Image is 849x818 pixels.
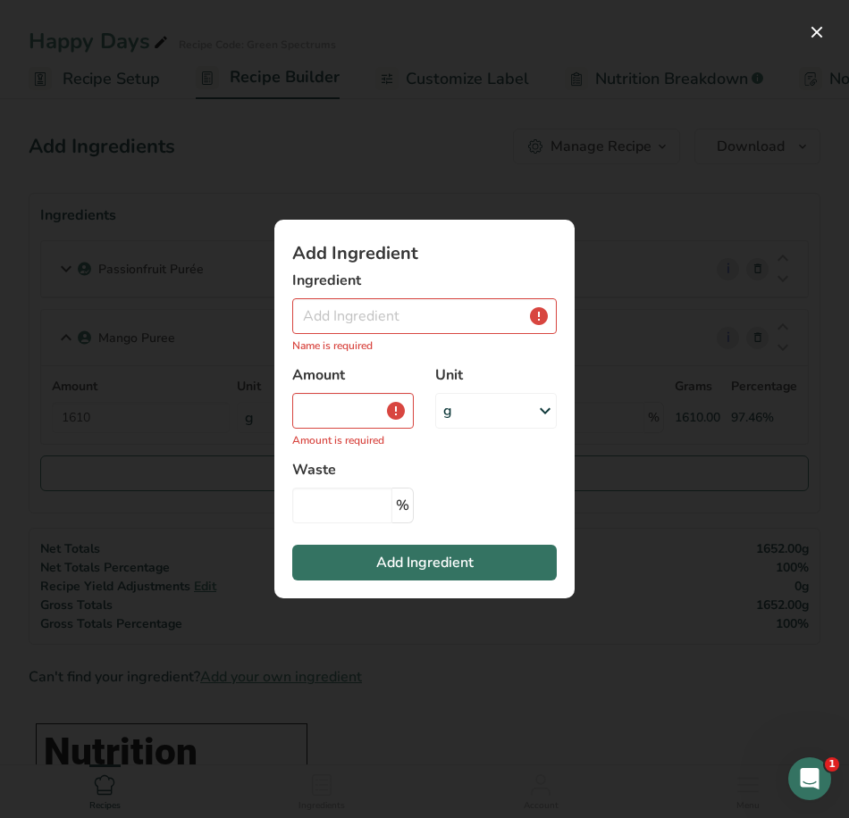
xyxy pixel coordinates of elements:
label: Waste [292,459,414,480]
label: Ingredient [292,270,557,291]
button: Add Ingredient [292,545,557,580]
span: 1 [825,757,839,772]
p: Name is required [292,338,557,354]
p: Amount is required [292,432,414,448]
label: Unit [435,364,557,386]
input: Add Ingredient [292,298,557,334]
iframe: Intercom live chat [788,757,831,800]
span: Add Ingredient [376,552,474,573]
label: Amount [292,364,414,386]
h1: Add Ingredient [292,245,557,263]
div: g [443,400,452,422]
